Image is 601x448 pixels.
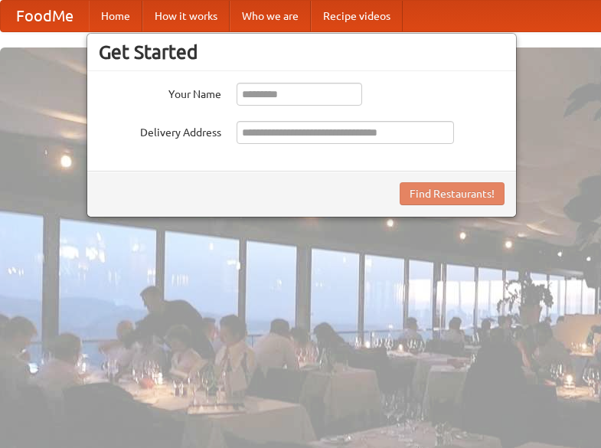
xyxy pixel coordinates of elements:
[400,182,505,205] button: Find Restaurants!
[99,121,221,140] label: Delivery Address
[230,1,311,31] a: Who we are
[99,83,221,102] label: Your Name
[99,41,505,64] h3: Get Started
[142,1,230,31] a: How it works
[89,1,142,31] a: Home
[311,1,403,31] a: Recipe videos
[1,1,89,31] a: FoodMe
